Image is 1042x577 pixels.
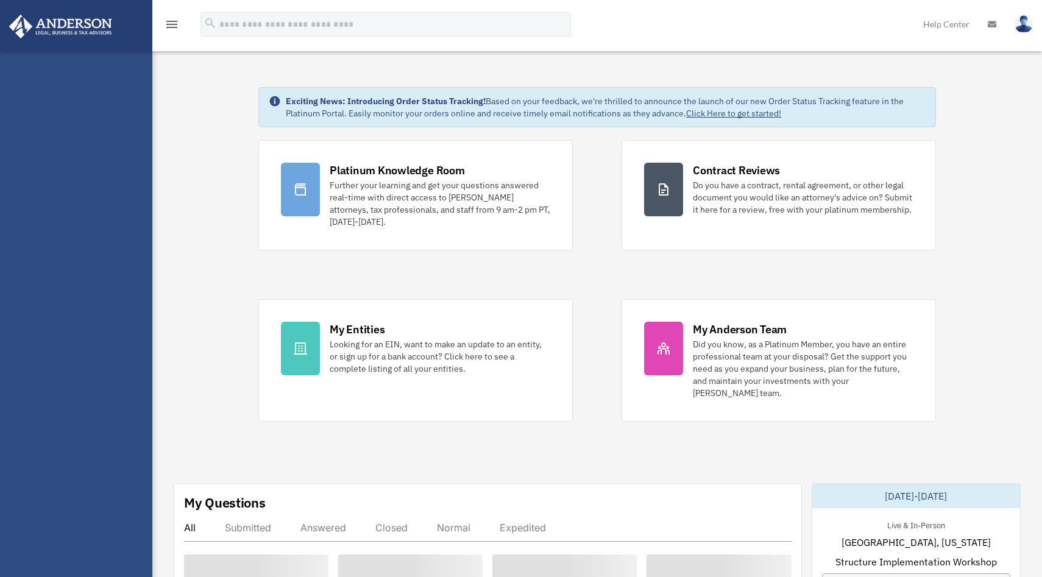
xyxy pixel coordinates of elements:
[693,179,913,216] div: Do you have a contract, rental agreement, or other legal document you would like an attorney's ad...
[204,16,217,30] i: search
[375,522,408,534] div: Closed
[5,15,116,38] img: Anderson Advisors Platinum Portal
[184,494,266,512] div: My Questions
[437,522,470,534] div: Normal
[225,522,271,534] div: Submitted
[622,140,936,250] a: Contract Reviews Do you have a contract, rental agreement, or other legal document you would like...
[842,535,991,550] span: [GEOGRAPHIC_DATA], [US_STATE]
[165,17,179,32] i: menu
[330,338,550,375] div: Looking for an EIN, want to make an update to an entity, or sign up for a bank account? Click her...
[300,522,346,534] div: Answered
[835,554,997,569] span: Structure Implementation Workshop
[286,95,926,119] div: Based on your feedback, we're thrilled to announce the launch of our new Order Status Tracking fe...
[330,163,465,178] div: Platinum Knowledge Room
[877,518,955,531] div: Live & In-Person
[1015,15,1033,33] img: User Pic
[500,522,546,534] div: Expedited
[330,179,550,228] div: Further your learning and get your questions answered real-time with direct access to [PERSON_NAM...
[812,484,1021,508] div: [DATE]-[DATE]
[693,163,780,178] div: Contract Reviews
[258,140,573,250] a: Platinum Knowledge Room Further your learning and get your questions answered real-time with dire...
[330,322,385,337] div: My Entities
[693,338,913,399] div: Did you know, as a Platinum Member, you have an entire professional team at your disposal? Get th...
[686,108,781,119] a: Click Here to get started!
[258,299,573,422] a: My Entities Looking for an EIN, want to make an update to an entity, or sign up for a bank accoun...
[622,299,936,422] a: My Anderson Team Did you know, as a Platinum Member, you have an entire professional team at your...
[184,522,196,534] div: All
[286,96,486,107] strong: Exciting News: Introducing Order Status Tracking!
[693,322,787,337] div: My Anderson Team
[165,21,179,32] a: menu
